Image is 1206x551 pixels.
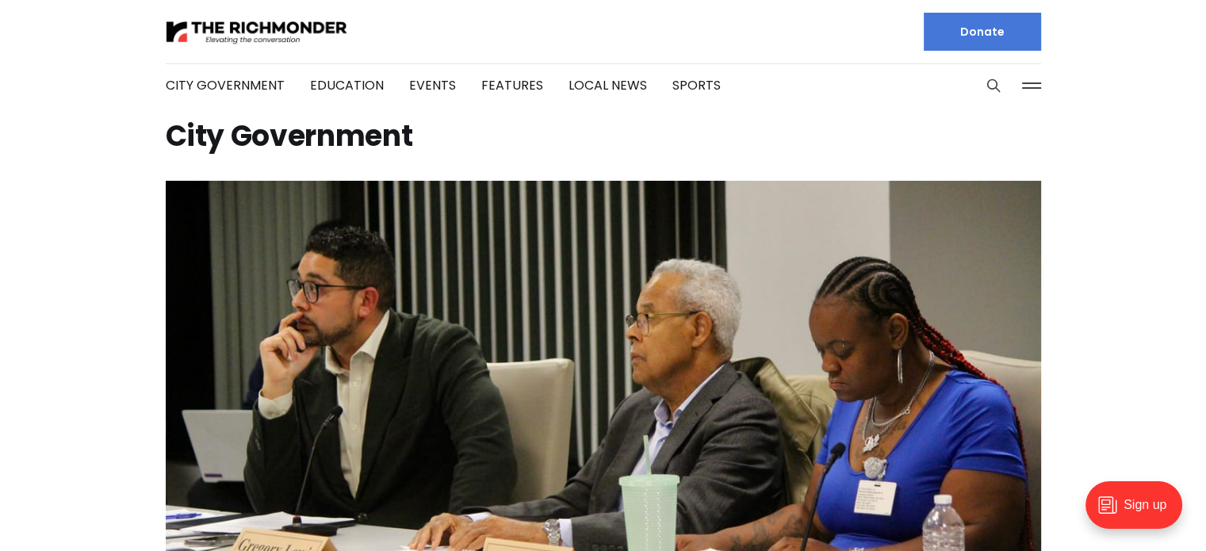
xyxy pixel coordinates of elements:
button: Search this site [982,74,1005,98]
a: City Government [166,76,285,94]
img: The Richmonder [166,18,348,46]
iframe: portal-trigger [1072,473,1206,551]
h1: City Government [166,124,1041,149]
a: Local News [569,76,647,94]
a: Donate [924,13,1041,51]
a: Features [481,76,543,94]
a: Education [310,76,384,94]
a: Events [409,76,456,94]
a: Sports [672,76,721,94]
